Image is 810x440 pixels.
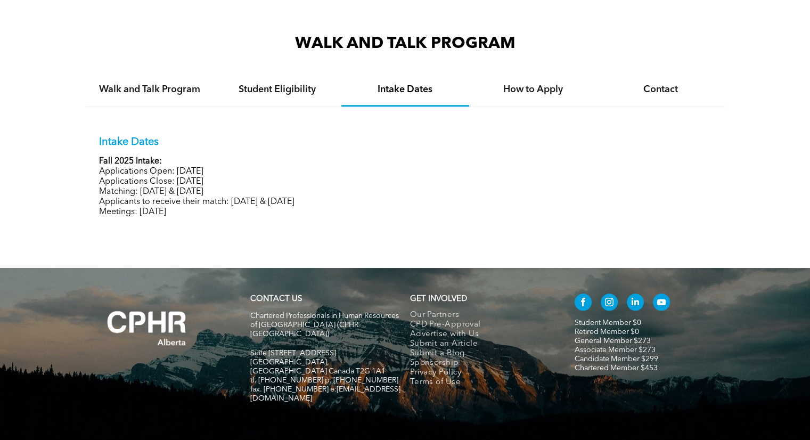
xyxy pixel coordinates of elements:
[99,177,711,187] p: Applications Close: [DATE]
[410,339,552,349] a: Submit an Article
[410,349,552,358] a: Submit a Blog
[95,84,204,95] h4: Walk and Talk Program
[86,289,208,367] img: A white background with a few lines on it
[575,294,592,313] a: facebook
[223,84,332,95] h4: Student Eligibility
[99,207,711,217] p: Meetings: [DATE]
[653,294,670,313] a: youtube
[410,330,552,339] a: Advertise with Us
[410,320,552,330] a: CPD Pre-Approval
[295,36,516,52] span: WALK AND TALK PROGRAM
[99,157,162,166] strong: Fall 2025 Intake:
[575,328,639,336] a: Retired Member $0
[410,358,552,368] a: Sponsorship
[627,294,644,313] a: linkedin
[601,294,618,313] a: instagram
[250,377,398,384] span: tf. [PHONE_NUMBER] p. [PHONE_NUMBER]
[410,295,467,303] span: GET INVOLVED
[575,319,641,327] a: Student Member $0
[410,378,552,387] a: Terms of Use
[351,84,460,95] h4: Intake Dates
[575,337,651,345] a: General Member $273
[99,197,711,207] p: Applicants to receive their match: [DATE] & [DATE]
[575,346,656,354] a: Associate Member $273
[575,364,658,372] a: Chartered Member $453
[410,311,552,320] a: Our Partners
[607,84,715,95] h4: Contact
[99,136,711,149] p: Intake Dates
[250,312,399,338] span: Chartered Professionals in Human Resources of [GEOGRAPHIC_DATA] (CPHR [GEOGRAPHIC_DATA])
[250,349,336,357] span: Suite [STREET_ADDRESS]
[250,358,386,375] span: [GEOGRAPHIC_DATA], [GEOGRAPHIC_DATA] Canada T2G 1A1
[250,386,400,402] span: fax. [PHONE_NUMBER] e:[EMAIL_ADDRESS][DOMAIN_NAME]
[410,368,552,378] a: Privacy Policy
[99,187,711,197] p: Matching: [DATE] & [DATE]
[250,295,302,303] a: CONTACT US
[575,355,658,363] a: Candidate Member $299
[99,167,711,177] p: Applications Open: [DATE]
[479,84,587,95] h4: How to Apply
